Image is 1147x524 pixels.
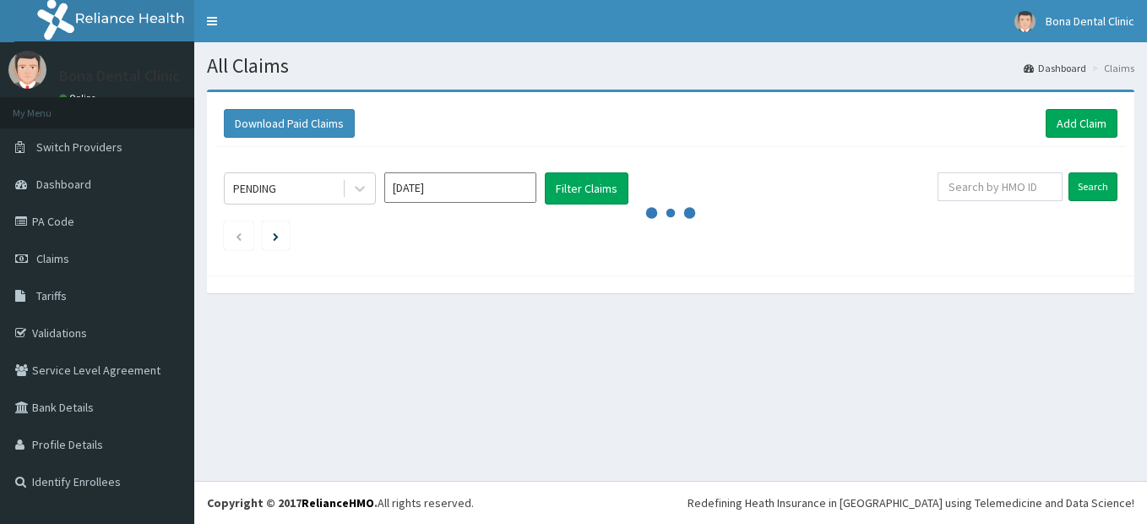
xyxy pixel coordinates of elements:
[302,495,374,510] a: RelianceHMO
[1024,61,1086,75] a: Dashboard
[384,172,536,203] input: Select Month and Year
[645,188,696,238] svg: audio-loading
[224,109,355,138] button: Download Paid Claims
[688,494,1134,511] div: Redefining Heath Insurance in [GEOGRAPHIC_DATA] using Telemedicine and Data Science!
[235,228,242,243] a: Previous page
[36,251,69,266] span: Claims
[59,68,180,84] p: Bona Dental Clinic
[36,288,67,303] span: Tariffs
[194,481,1147,524] footer: All rights reserved.
[1046,14,1134,29] span: Bona Dental Clinic
[1068,172,1117,201] input: Search
[36,139,122,155] span: Switch Providers
[8,51,46,89] img: User Image
[207,495,378,510] strong: Copyright © 2017 .
[1014,11,1036,32] img: User Image
[1046,109,1117,138] a: Add Claim
[1088,61,1134,75] li: Claims
[36,177,91,192] span: Dashboard
[545,172,628,205] button: Filter Claims
[233,180,276,197] div: PENDING
[59,92,100,104] a: Online
[938,172,1063,201] input: Search by HMO ID
[207,55,1134,77] h1: All Claims
[273,228,279,243] a: Next page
